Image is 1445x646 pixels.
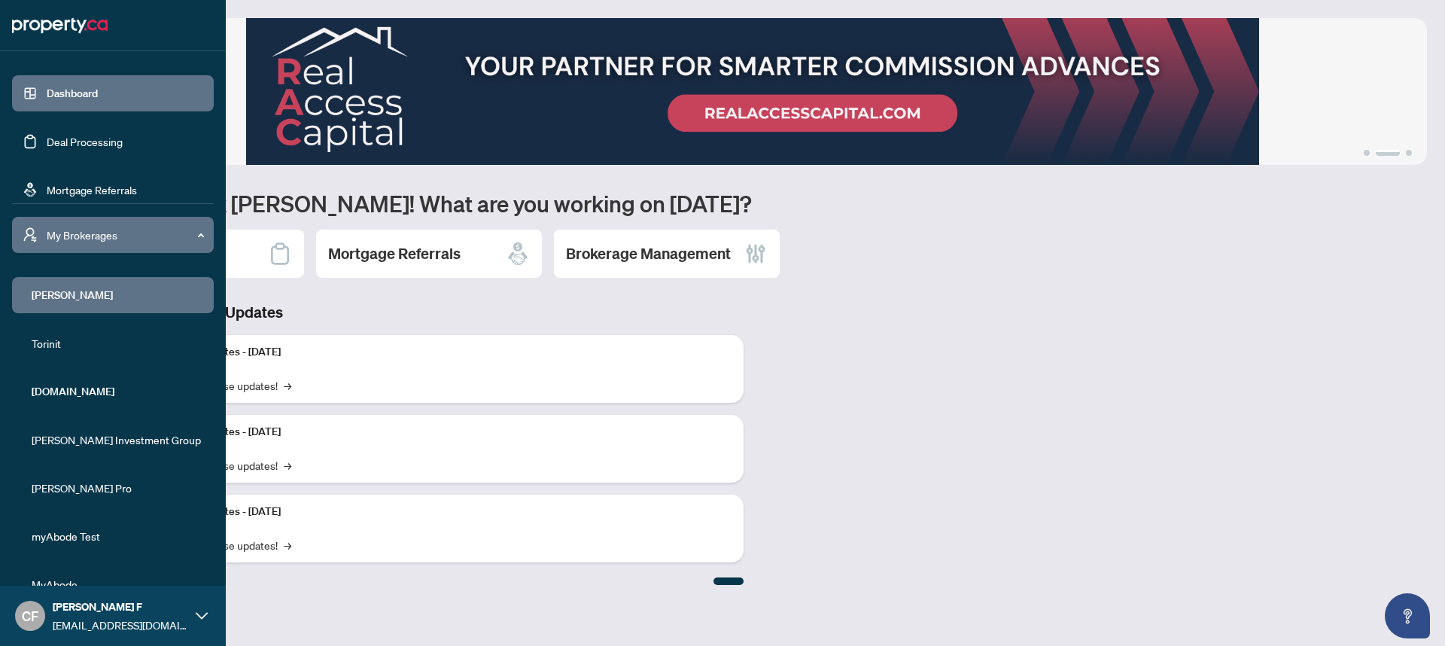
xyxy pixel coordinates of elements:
[32,576,203,593] span: MyAbode
[1364,150,1370,156] button: 1
[78,302,744,323] h3: Brokerage & Industry Updates
[284,377,291,394] span: →
[53,599,188,615] span: [PERSON_NAME] F
[32,335,203,352] span: Torinit
[32,431,203,448] span: [PERSON_NAME] Investment Group
[32,528,203,544] span: myAbode Test
[78,189,1427,218] h1: Welcome back [PERSON_NAME]! What are you working on [DATE]?
[32,287,203,303] span: [PERSON_NAME]
[1406,150,1412,156] button: 3
[284,457,291,474] span: →
[328,243,461,264] h2: Mortgage Referrals
[1376,150,1400,156] button: 2
[47,135,123,148] a: Deal Processing
[566,243,731,264] h2: Brokerage Management
[284,537,291,553] span: →
[32,383,203,400] span: [DOMAIN_NAME]
[47,87,98,100] a: Dashboard
[12,14,108,38] img: logo
[158,424,732,440] p: Platform Updates - [DATE]
[158,344,732,361] p: Platform Updates - [DATE]
[47,227,203,243] span: My Brokerages
[78,18,1427,165] img: Slide 1
[23,227,38,242] span: user-switch
[1385,593,1430,638] button: Open asap
[47,183,137,197] a: Mortgage Referrals
[22,605,38,626] span: CF
[158,504,732,520] p: Platform Updates - [DATE]
[32,480,203,496] span: [PERSON_NAME] Pro
[53,617,188,633] span: [EMAIL_ADDRESS][DOMAIN_NAME]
